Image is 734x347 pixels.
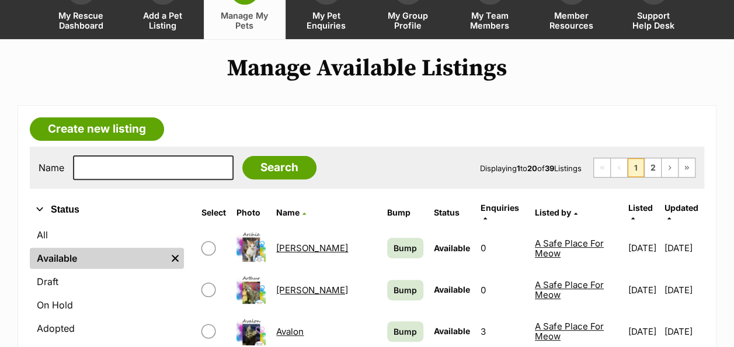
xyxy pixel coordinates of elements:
a: All [30,224,184,245]
td: 0 [476,270,529,310]
span: Available [434,284,470,294]
a: Page 2 [645,158,661,177]
nav: Pagination [593,158,695,178]
span: Add a Pet Listing [137,11,189,30]
span: Available [434,243,470,253]
a: A Safe Place For Meow [535,279,604,300]
strong: 20 [527,164,537,173]
strong: 39 [545,164,554,173]
th: Bump [382,199,428,227]
th: Photo [232,199,270,227]
a: Updated [664,203,698,222]
a: Listed [628,203,652,222]
a: [PERSON_NAME] [276,284,348,296]
a: Bump [387,280,423,300]
a: A Safe Place For Meow [535,321,604,342]
td: [DATE] [664,270,703,310]
span: Manage My Pets [218,11,271,30]
span: Displaying to of Listings [480,164,582,173]
label: Name [39,162,64,173]
strong: 1 [517,164,520,173]
span: Support Help Desk [627,11,680,30]
span: Name [276,207,300,217]
button: Status [30,202,184,217]
a: Enquiries [481,203,519,222]
a: Bump [387,238,423,258]
a: A Safe Place For Meow [535,238,604,259]
a: Name [276,207,306,217]
a: Listed by [535,207,578,217]
span: Bump [394,242,417,254]
span: Available [434,326,470,336]
span: Bump [394,325,417,338]
a: Next page [662,158,678,177]
span: Previous page [611,158,627,177]
a: Create new listing [30,117,164,141]
td: 0 [476,228,529,268]
span: First page [594,158,610,177]
span: Page 1 [628,158,644,177]
input: Search [242,156,316,179]
a: Draft [30,271,184,292]
a: Adopted [30,318,184,339]
span: Listed [628,203,652,213]
td: [DATE] [623,228,663,268]
span: Listed by [535,207,571,217]
a: On Hold [30,294,184,315]
a: Last page [679,158,695,177]
span: Member Resources [545,11,598,30]
span: My Group Profile [382,11,434,30]
span: My Rescue Dashboard [55,11,107,30]
a: Avalon [276,326,304,337]
a: Available [30,248,166,269]
span: My Team Members [464,11,516,30]
a: [PERSON_NAME] [276,242,348,254]
span: Updated [664,203,698,213]
th: Select [197,199,231,227]
span: translation missing: en.admin.listings.index.attributes.enquiries [481,203,519,213]
td: [DATE] [664,228,703,268]
th: Status [429,199,475,227]
a: Remove filter [166,248,184,269]
td: [DATE] [623,270,663,310]
span: My Pet Enquiries [300,11,353,30]
a: Bump [387,321,423,342]
span: Bump [394,284,417,296]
